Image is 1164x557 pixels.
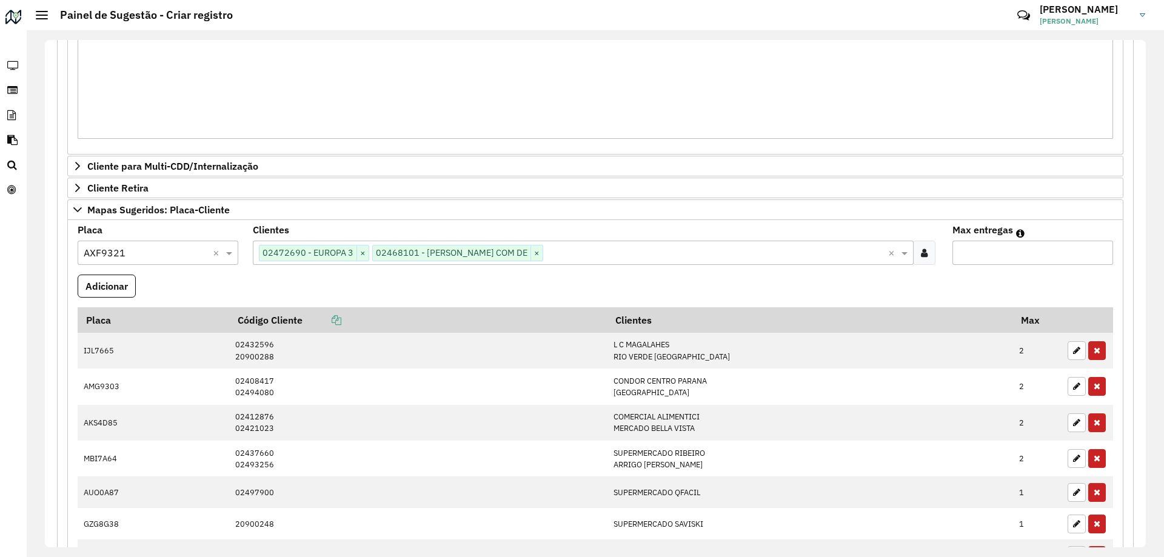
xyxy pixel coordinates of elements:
[607,441,1012,476] td: SUPERMERCADO RIBEIRO ARRIGO [PERSON_NAME]
[67,178,1123,198] a: Cliente Retira
[530,246,543,261] span: ×
[373,245,530,260] span: 02468101 - [PERSON_NAME] COM DE
[607,333,1012,369] td: L C MAGALAHES RIO VERDE [GEOGRAPHIC_DATA]
[78,369,229,404] td: AMG9303
[48,8,233,22] h2: Painel de Sugestão - Criar registro
[952,222,1013,237] label: Max entregas
[229,441,607,476] td: 02437660 02493256
[213,245,223,260] span: Clear all
[1013,441,1062,476] td: 2
[303,314,341,326] a: Copiar
[229,307,607,333] th: Código Cliente
[1013,476,1062,508] td: 1
[78,441,229,476] td: MBI7A64
[607,508,1012,539] td: SUPERMERCADO SAVISKI
[229,369,607,404] td: 02408417 02494080
[229,476,607,508] td: 02497900
[607,405,1012,441] td: COMERCIAL ALIMENTICI MERCADO BELLA VISTA
[607,369,1012,404] td: CONDOR CENTRO PARANA [GEOGRAPHIC_DATA]
[78,275,136,298] button: Adicionar
[87,183,149,193] span: Cliente Retira
[67,156,1123,176] a: Cliente para Multi-CDD/Internalização
[229,333,607,369] td: 02432596 20900288
[607,307,1012,333] th: Clientes
[78,307,229,333] th: Placa
[87,205,230,215] span: Mapas Sugeridos: Placa-Cliente
[78,508,229,539] td: GZG8G38
[1040,4,1131,15] h3: [PERSON_NAME]
[607,476,1012,508] td: SUPERMERCADO QFACIL
[229,508,607,539] td: 20900248
[78,222,102,237] label: Placa
[1013,369,1062,404] td: 2
[1011,2,1037,28] a: Contato Rápido
[259,245,356,260] span: 02472690 - EUROPA 3
[1013,405,1062,441] td: 2
[229,405,607,441] td: 02412876 02421023
[87,161,258,171] span: Cliente para Multi-CDD/Internalização
[1013,333,1062,369] td: 2
[253,222,289,237] label: Clientes
[78,333,229,369] td: IJL7665
[1016,228,1025,238] em: Máximo de clientes que serão colocados na mesma rota com os clientes informados
[78,405,229,441] td: AKS4D85
[356,246,369,261] span: ×
[67,199,1123,220] a: Mapas Sugeridos: Placa-Cliente
[1013,307,1062,333] th: Max
[1013,508,1062,539] td: 1
[1040,16,1131,27] span: [PERSON_NAME]
[78,476,229,508] td: AUO0A87
[888,245,898,260] span: Clear all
